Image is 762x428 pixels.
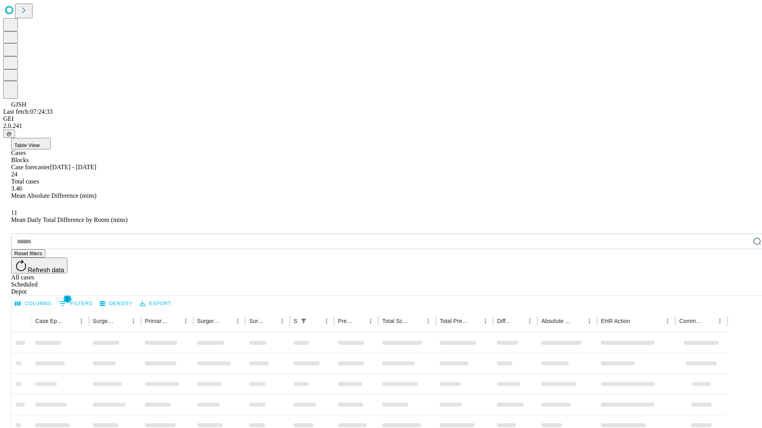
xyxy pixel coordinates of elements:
div: Surgery Date [249,318,265,324]
span: @ [6,131,12,137]
button: Show filters [298,315,309,327]
span: Table View [14,142,40,148]
button: Sort [221,315,232,327]
button: Menu [584,315,595,327]
button: Sort [117,315,128,327]
button: Menu [180,315,191,327]
button: Menu [277,315,288,327]
button: @ [3,130,15,138]
button: Reset filters [11,249,45,258]
button: Density [98,298,135,310]
button: Menu [76,315,87,327]
button: Export [138,298,173,310]
button: Sort [169,315,180,327]
span: Reset filters [14,250,42,256]
span: 24 [11,171,17,178]
div: Primary Service [145,318,168,324]
span: Refresh data [28,267,64,273]
div: 2.0.241 [3,122,759,130]
span: Mean Daily Total Difference by Room (mins) [11,216,127,223]
button: Sort [65,315,76,327]
button: Sort [513,315,524,327]
div: Total Predicted Duration [440,318,468,324]
div: Comments [679,318,702,324]
button: Menu [128,315,139,327]
div: EHR Action [601,318,630,324]
span: 1 [63,295,71,303]
div: Predicted In Room Duration [338,318,354,324]
div: Scheduled In Room Duration [294,318,297,324]
div: Surgery Name [197,318,220,324]
div: 1 active filter [298,315,309,327]
span: 3.46 [11,185,22,192]
button: Menu [321,315,332,327]
span: 11 [11,209,17,216]
span: Last fetch: 07:24:33 [3,108,53,115]
button: Sort [469,315,480,327]
button: Sort [310,315,321,327]
span: Mean Absolute Difference (mins) [11,192,96,199]
div: Surgeon Name [93,318,116,324]
button: Menu [524,315,535,327]
span: Total cases [11,178,39,185]
button: Select columns [13,298,54,310]
button: Menu [423,315,434,327]
button: Sort [354,315,365,327]
button: Menu [365,315,376,327]
span: [DATE] - [DATE] [50,164,96,170]
button: Menu [232,315,243,327]
button: Table View [11,138,51,149]
div: Difference [497,318,512,324]
button: Sort [631,315,642,327]
button: Menu [480,315,491,327]
div: Total Scheduled Duration [382,318,411,324]
span: Case forecaster [11,164,50,170]
button: Show filters [57,297,94,310]
div: Case Epic Id [35,318,64,324]
button: Refresh data [11,258,67,273]
button: Sort [703,315,714,327]
button: Menu [714,315,725,327]
div: GEI [3,115,759,122]
span: GJSH [11,101,26,108]
button: Sort [266,315,277,327]
button: Sort [573,315,584,327]
button: Menu [662,315,673,327]
div: Absolute Difference [541,318,572,324]
button: Sort [412,315,423,327]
